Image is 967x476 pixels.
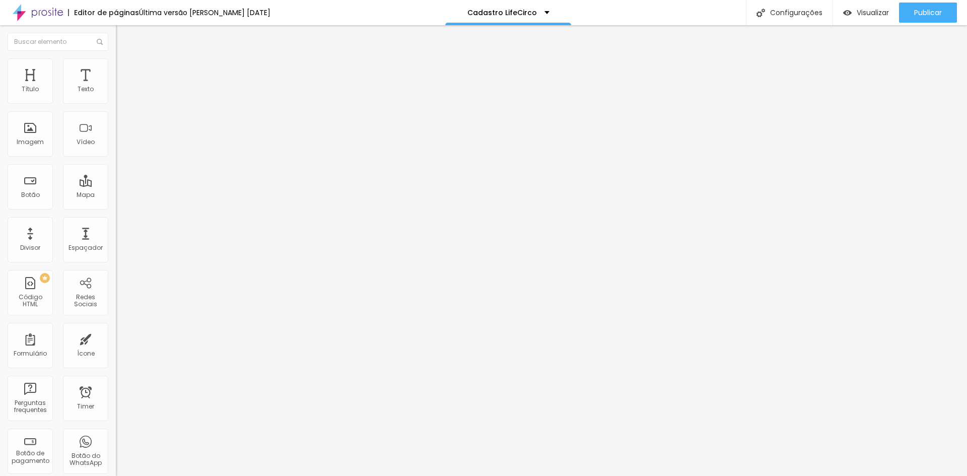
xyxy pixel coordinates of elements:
[10,399,50,414] div: Perguntas frequentes
[139,9,270,16] div: Última versão [PERSON_NAME] [DATE]
[77,191,95,198] div: Mapa
[20,244,40,251] div: Divisor
[68,244,103,251] div: Espaçador
[899,3,957,23] button: Publicar
[78,86,94,93] div: Texto
[17,139,44,146] div: Imagem
[843,9,852,17] img: view-1.svg
[10,450,50,464] div: Botão de pagamento
[756,9,765,17] img: Icone
[65,294,105,308] div: Redes Sociais
[833,3,899,23] button: Visualizar
[914,9,942,17] span: Publicar
[21,191,40,198] div: Botão
[467,9,537,16] p: Cadastro LifeCirco
[77,403,94,410] div: Timer
[77,350,95,357] div: Ícone
[857,9,889,17] span: Visualizar
[8,33,108,51] input: Buscar elemento
[68,9,139,16] div: Editor de páginas
[97,39,103,45] img: Icone
[22,86,39,93] div: Título
[77,139,95,146] div: Vídeo
[14,350,47,357] div: Formulário
[65,452,105,467] div: Botão do WhatsApp
[10,294,50,308] div: Código HTML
